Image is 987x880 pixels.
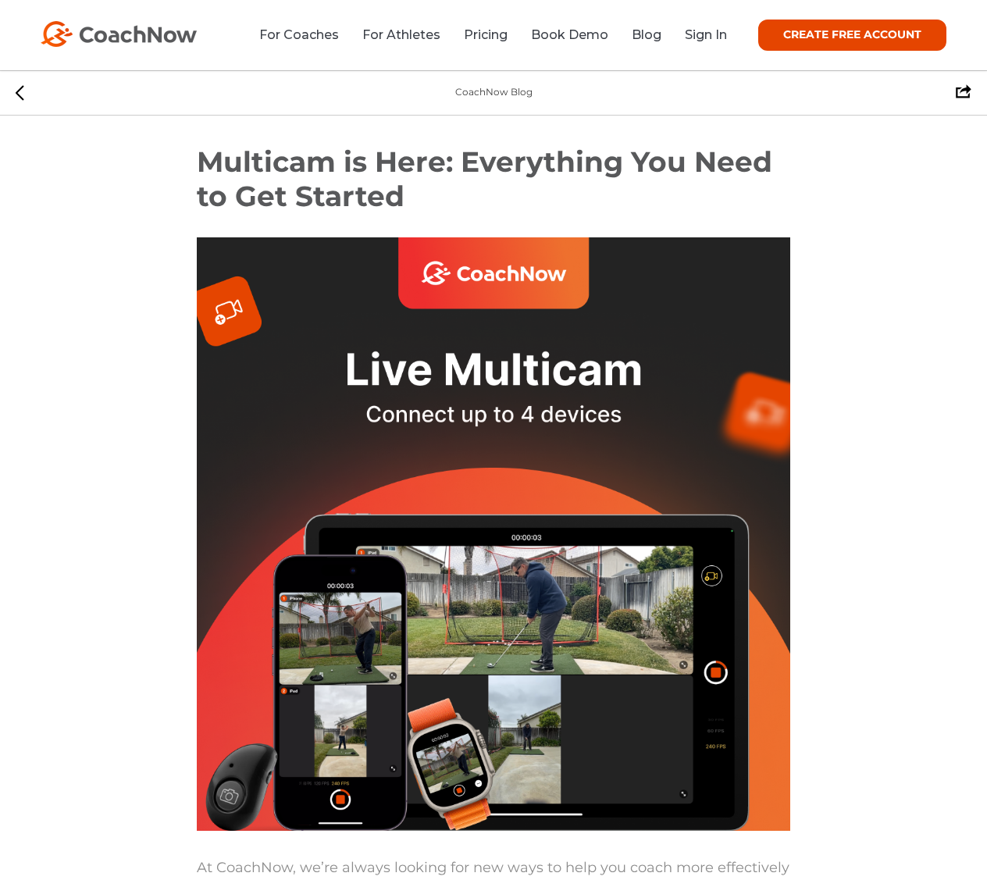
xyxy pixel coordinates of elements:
img: CoachNow Logo [41,21,197,47]
a: Book Demo [531,27,608,42]
a: Pricing [464,27,508,42]
a: CREATE FREE ACCOUNT [758,20,946,51]
a: For Athletes [362,27,440,42]
a: Sign In [685,27,727,42]
a: For Coaches [259,27,339,42]
span: Multicam is Here: Everything You Need to Get Started [197,144,772,213]
a: Blog [632,27,661,42]
img: Multicam is Here: Everything You Need to Get Started [197,237,790,831]
div: CoachNow Blog [455,85,533,100]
